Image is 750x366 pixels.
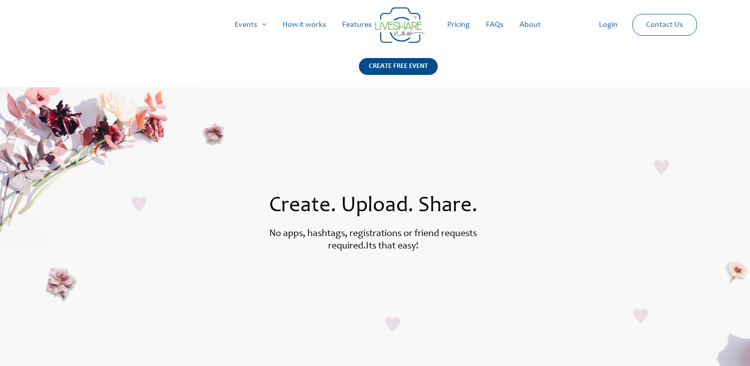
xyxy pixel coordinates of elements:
[334,9,380,41] a: Features
[359,58,438,75] div: CREATE FREE EVENT
[591,9,626,41] a: Login
[638,14,691,35] a: Contact Us
[478,9,512,41] a: FAQs
[512,9,549,41] a: About
[359,58,438,87] a: CREATE FREE EVENT
[269,195,477,217] span: Create. Upload. Share.
[366,242,418,251] label: Its that easy!
[17,9,733,41] nav: Site Navigation
[439,9,478,41] a: Pricing
[275,9,334,41] a: How it works
[375,7,425,43] img: Group 14 | Live Photo Slideshow for Events | Create Free Events Album for Any Occasion
[269,229,477,251] label: No apps, hashtags, registrations or friend requests required.
[227,9,275,41] a: Events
